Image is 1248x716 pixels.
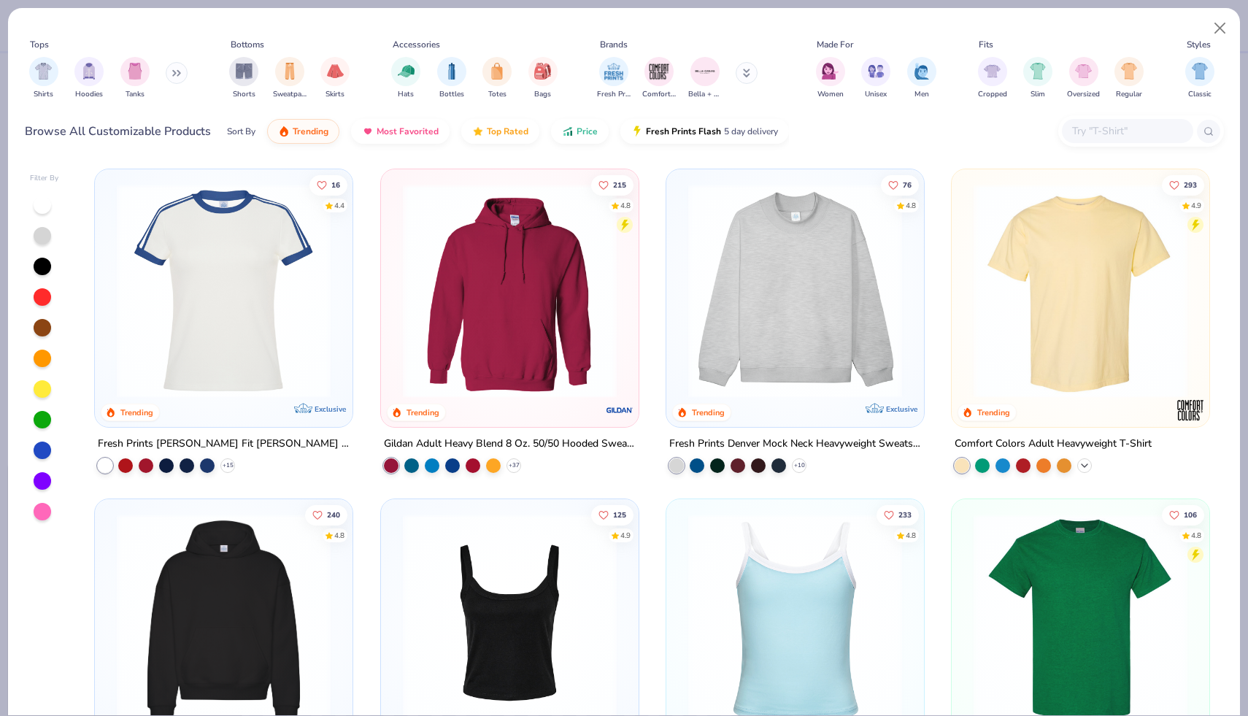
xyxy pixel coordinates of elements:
div: 4.8 [906,531,916,542]
div: filter for Unisex [861,57,890,100]
img: Unisex Image [868,63,885,80]
div: Bottoms [231,38,264,51]
div: filter for Comfort Colors [642,57,676,100]
span: 125 [612,512,625,519]
button: Like [1162,174,1204,195]
button: filter button [74,57,104,100]
img: Hoodies Image [81,63,97,80]
span: Most Favorited [377,126,439,137]
span: Hoodies [75,89,103,100]
span: Slim [1031,89,1045,100]
div: Made For [817,38,853,51]
div: filter for Totes [482,57,512,100]
button: Like [881,174,919,195]
img: Hats Image [398,63,415,80]
button: Like [1162,505,1204,526]
button: filter button [816,57,845,100]
button: filter button [1023,57,1052,100]
span: Exclusive [886,404,917,414]
div: Styles [1187,38,1211,51]
button: Price [551,119,609,144]
button: filter button [978,57,1007,100]
span: Comfort Colors [642,89,676,100]
button: filter button [907,57,936,100]
div: Fresh Prints [PERSON_NAME] Fit [PERSON_NAME] Shirt with Stripes [98,435,350,453]
button: filter button [1114,57,1144,100]
div: filter for Oversized [1067,57,1100,100]
button: filter button [29,57,58,100]
button: Fresh Prints Flash5 day delivery [620,119,789,144]
span: Top Rated [487,126,528,137]
button: Like [305,505,347,526]
span: + 10 [793,461,804,470]
img: Fresh Prints Image [603,61,625,82]
div: Filter By [30,173,59,184]
button: filter button [1067,57,1100,100]
button: filter button [273,57,307,100]
span: 5 day delivery [724,123,778,140]
span: Shorts [233,89,255,100]
input: Try "T-Shirt" [1071,123,1183,139]
span: Oversized [1067,89,1100,100]
img: TopRated.gif [472,126,484,137]
div: filter for Women [816,57,845,100]
div: filter for Classic [1185,57,1214,100]
img: Shirts Image [35,63,52,80]
div: filter for Hoodies [74,57,104,100]
span: + 37 [508,461,519,470]
div: filter for Regular [1114,57,1144,100]
div: filter for Shirts [29,57,58,100]
div: Browse All Customizable Products [25,123,211,140]
span: Unisex [865,89,887,100]
img: Comfort Colors logo [1176,396,1205,425]
img: Comfort Colors Image [648,61,670,82]
span: Exclusive [315,404,347,414]
span: Regular [1116,89,1142,100]
img: f5d85501-0dbb-4ee4-b115-c08fa3845d83 [681,184,909,398]
div: 4.8 [620,200,630,211]
div: Fits [979,38,993,51]
button: Like [590,174,633,195]
div: filter for Bags [528,57,558,100]
div: 4.8 [334,531,344,542]
div: filter for Fresh Prints [597,57,631,100]
img: trending.gif [278,126,290,137]
button: Trending [267,119,339,144]
span: Men [914,89,929,100]
div: filter for Skirts [320,57,350,100]
span: Fresh Prints Flash [646,126,721,137]
img: Regular Image [1121,63,1138,80]
img: Slim Image [1030,63,1046,80]
button: Like [877,505,919,526]
span: 240 [327,512,340,519]
button: filter button [642,57,676,100]
img: Tanks Image [127,63,143,80]
button: Close [1206,15,1234,42]
div: filter for Bottles [437,57,466,100]
div: filter for Men [907,57,936,100]
span: + 15 [223,461,234,470]
span: Cropped [978,89,1007,100]
img: Shorts Image [236,63,253,80]
div: filter for Bella + Canvas [688,57,722,100]
div: 4.9 [1191,200,1201,211]
img: flash.gif [631,126,643,137]
img: Cropped Image [984,63,1001,80]
div: filter for Sweatpants [273,57,307,100]
div: 4.4 [334,200,344,211]
button: filter button [437,57,466,100]
div: filter for Shorts [229,57,258,100]
img: Men Image [914,63,930,80]
button: filter button [391,57,420,100]
button: Top Rated [461,119,539,144]
div: filter for Tanks [120,57,150,100]
img: Women Image [822,63,839,80]
div: Fresh Prints Denver Mock Neck Heavyweight Sweatshirt [669,435,921,453]
button: Like [590,505,633,526]
span: 76 [903,181,912,188]
img: Gildan logo [605,396,634,425]
span: Classic [1188,89,1212,100]
span: 106 [1184,512,1197,519]
button: filter button [597,57,631,100]
button: filter button [120,57,150,100]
